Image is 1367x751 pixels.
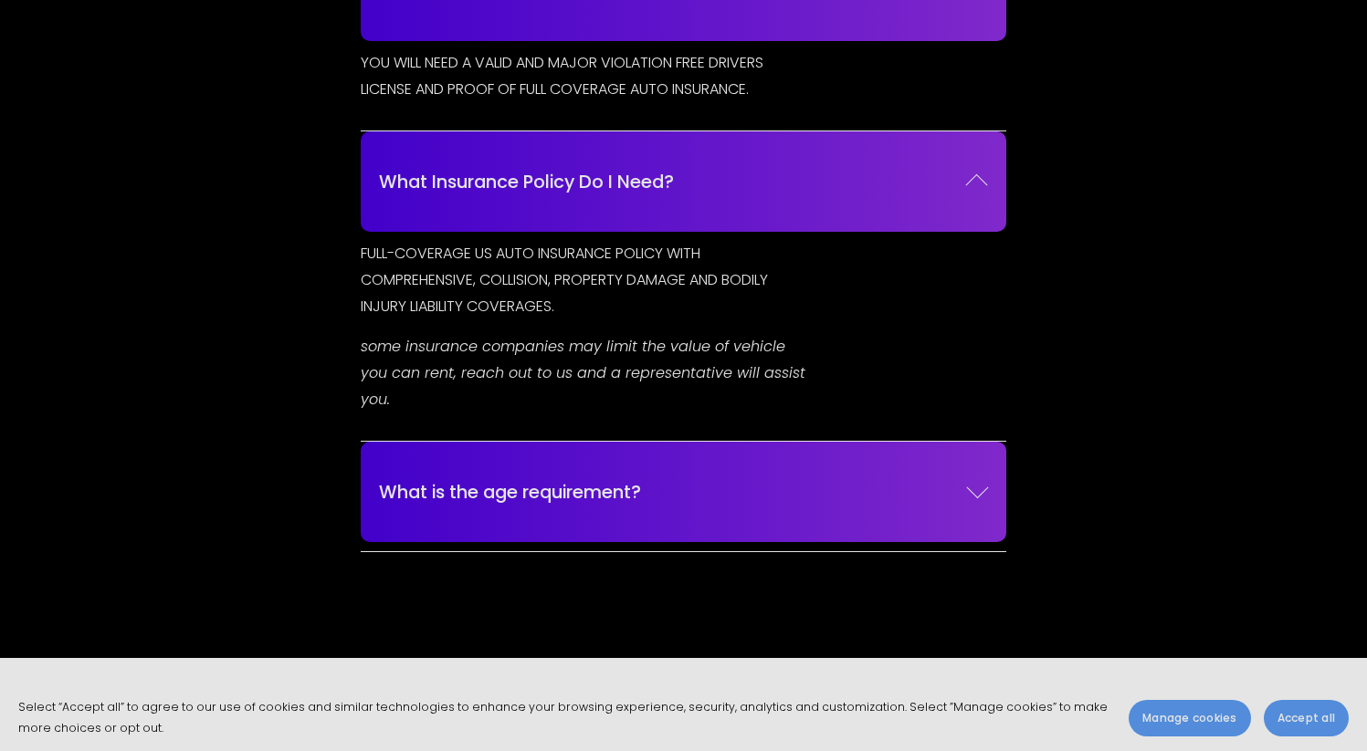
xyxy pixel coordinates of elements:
p: FULL-COVERAGE US AUTO INSURANCE POLICY WITH COMPREHENSIVE, COLLISION, PROPERTY DAMAGE AND BODILY ... [361,241,813,319]
div: What Do I Need To Rent? [361,50,1006,130]
button: What Insurance Policy Do I Need? [379,141,988,223]
em: some insurance companies may limit the value of vehicle you can rent, reach out to us and a repre... [361,336,805,410]
div: What Insurance Policy Do I Need? [361,241,1006,441]
button: Accept all [1264,700,1349,736]
span: What Insurance Policy Do I Need? [379,168,966,195]
span: Manage cookies [1142,710,1236,726]
p: YOU WILL NEED A VALID AND MAJOR VIOLATION FREE DRIVERS LICENSE AND PROOF OF FULL COVERAGE AUTO IN... [361,50,813,103]
p: Select “Accept all” to agree to our use of cookies and similar technologies to enhance your brows... [18,697,1110,738]
button: What is the age requirement? [379,451,988,533]
span: What is the age requirement? [379,478,966,506]
button: Manage cookies [1129,700,1250,736]
span: Accept all [1278,710,1335,726]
